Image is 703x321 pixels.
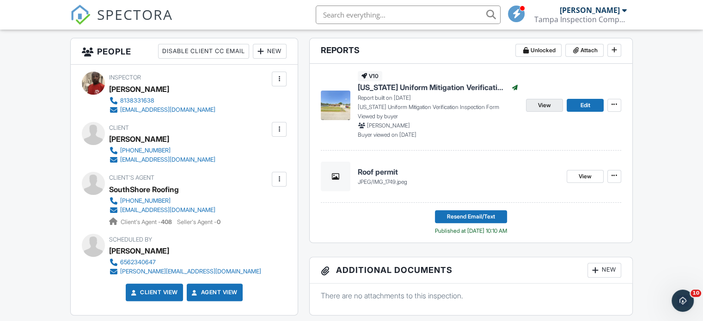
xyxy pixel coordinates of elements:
[71,38,298,65] h3: People
[109,105,215,115] a: [EMAIL_ADDRESS][DOMAIN_NAME]
[120,197,171,205] div: [PHONE_NUMBER]
[310,257,632,284] h3: Additional Documents
[672,290,694,312] iframe: Intercom live chat
[253,44,287,59] div: New
[109,182,179,196] a: SouthShore Roofing
[120,147,171,154] div: [PHONE_NUMBER]
[109,196,215,206] a: [PHONE_NUMBER]
[177,218,220,225] span: Seller's Agent -
[190,288,238,297] a: Agent View
[217,218,220,225] strong: 0
[120,259,156,266] div: 6562340647
[120,156,215,164] div: [EMAIL_ADDRESS][DOMAIN_NAME]
[560,6,620,15] div: [PERSON_NAME]
[109,82,169,96] div: [PERSON_NAME]
[109,174,154,181] span: Client's Agent
[129,288,178,297] a: Client View
[109,267,261,276] a: [PERSON_NAME][EMAIL_ADDRESS][DOMAIN_NAME]
[109,206,215,215] a: [EMAIL_ADDRESS][DOMAIN_NAME]
[534,15,627,24] div: Tampa Inspection Company
[109,146,215,155] a: [PHONE_NUMBER]
[691,290,701,297] span: 10
[109,132,169,146] div: [PERSON_NAME]
[109,258,261,267] a: 6562340647
[109,96,215,105] a: 8138331638
[70,5,91,25] img: The Best Home Inspection Software - Spectora
[109,124,129,131] span: Client
[120,206,215,214] div: [EMAIL_ADDRESS][DOMAIN_NAME]
[161,218,172,225] strong: 408
[120,106,215,114] div: [EMAIL_ADDRESS][DOMAIN_NAME]
[120,268,261,275] div: [PERSON_NAME][EMAIL_ADDRESS][DOMAIN_NAME]
[109,155,215,164] a: [EMAIL_ADDRESS][DOMAIN_NAME]
[587,263,621,278] div: New
[321,291,621,301] p: There are no attachments to this inspection.
[121,218,173,225] span: Client's Agent -
[316,6,501,24] input: Search everything...
[109,244,169,258] div: [PERSON_NAME]
[158,44,249,59] div: Disable Client CC Email
[70,12,173,32] a: SPECTORA
[120,97,154,104] div: 8138331638
[97,5,173,24] span: SPECTORA
[109,74,141,81] span: Inspector
[109,236,152,243] span: Scheduled By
